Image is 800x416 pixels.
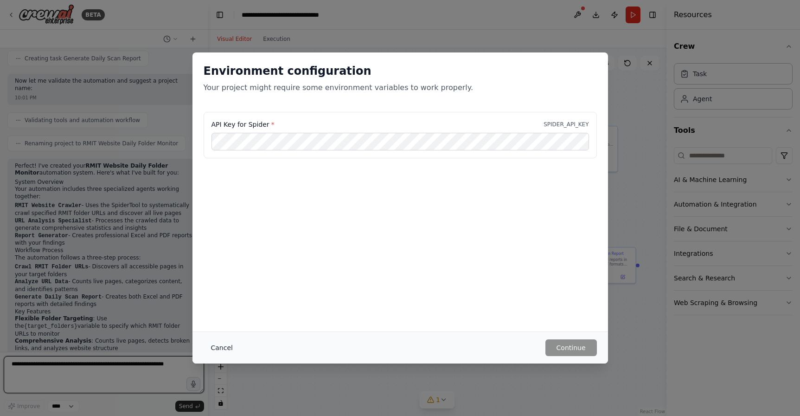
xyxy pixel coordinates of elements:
label: API Key for Spider [211,120,275,129]
h2: Environment configuration [204,64,597,78]
p: Your project might require some environment variables to work properly. [204,82,597,93]
button: Cancel [204,339,240,356]
p: SPIDER_API_KEY [544,121,589,128]
button: Continue [545,339,597,356]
